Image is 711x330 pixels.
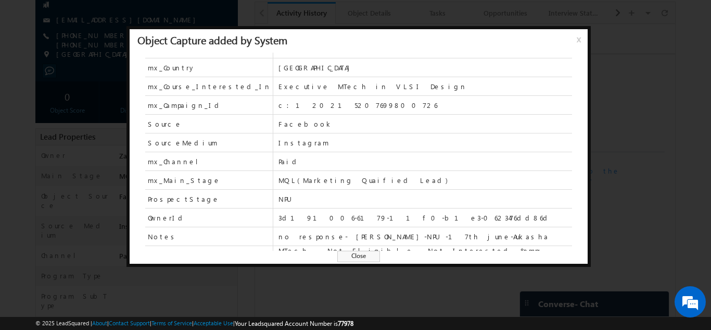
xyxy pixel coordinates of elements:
[137,35,287,44] div: Object Capture added by System
[145,190,273,208] span: ProspectStage
[278,138,572,148] span: Instagram
[148,194,220,204] span: ProspectStage
[145,171,273,189] span: mx_Main_Stage
[337,251,380,262] span: Close
[278,101,572,110] span: c:120215207699800726
[148,82,271,91] span: mx_Course_Interested_In
[32,91,56,101] span: [DATE]
[148,63,196,72] span: mx_Country
[67,188,151,197] span: Object Capture:
[32,72,64,81] span: 09:11 AM
[18,55,44,68] img: d_60004797649_company_0_60004797649
[55,11,84,21] div: 77 Selected
[67,142,365,170] span: Welcome to the Executive MTech in VLSI Design - Your Journey Begins Now!
[148,138,218,148] span: SourceMedium
[278,232,572,241] span: no response- [PERSON_NAME]-NPU-17th june-Aukasha
[67,142,262,151] span: Sent email with subject
[10,8,46,23] span: Activity Type
[92,142,143,151] span: Automation
[148,157,206,166] span: mx_Channel
[278,213,572,223] span: 3d191006-6179-11f0-b1e3-0623476dd86d
[32,154,64,164] span: 09:21 PM
[145,209,273,227] span: OwnerId
[194,320,233,326] a: Acceptable Use
[278,176,572,185] span: MQL(Marketing Quaified Lead)
[145,133,273,152] span: SourceMedium
[32,200,64,210] span: 09:21 PM
[145,227,273,246] span: Notes
[157,8,171,23] span: Time
[142,256,189,270] em: Start Chat
[278,63,572,72] span: [GEOGRAPHIC_DATA]
[10,41,67,50] div: Earlier This Week
[160,91,208,100] span: details
[278,157,572,166] span: Paid
[32,60,56,69] span: [DATE]
[160,188,208,197] span: details
[145,96,273,114] span: mx_Campaign_Id
[278,246,572,265] span: MTech - Not Eligible, Not Interested &amp; NPU
[14,96,190,247] textarea: Type your message and hit 'Enter'
[171,5,196,30] div: Minimize live chat window
[32,188,56,198] span: [DATE]
[148,119,182,129] span: Source
[151,320,192,326] a: Terms of Service
[148,101,223,110] span: mx_Campaign_Id
[109,320,150,326] a: Contact Support
[67,188,374,198] div: .
[577,34,585,53] span: x
[179,11,200,21] div: All Time
[278,194,572,204] span: NPU
[67,60,374,69] span: Merged with 1 Object by .
[145,58,273,77] span: mx_Country
[278,82,572,91] span: Executive MTech in VLSI Design
[148,176,221,185] span: mx_Main_Stage
[256,60,299,69] a: Details
[52,8,130,24] div: Sales Activity,Program,Email Bounced,Email Link Clicked,Email Marked Spam & 72 more..
[231,60,254,69] span: System
[10,123,44,132] div: [DATE]
[54,55,175,68] div: Chat with us now
[148,232,178,241] span: Notes
[92,320,107,326] a: About
[67,91,151,100] span: Object Capture:
[67,142,374,179] div: by [PERSON_NAME]<[EMAIL_ADDRESS][DOMAIN_NAME]>.
[32,142,56,152] span: [DATE]
[278,119,572,129] span: Facebook
[338,320,353,327] span: 77978
[235,320,353,327] span: Your Leadsquared Account Number is
[148,213,186,223] span: OwnerId
[67,91,374,101] div: .
[145,246,273,265] span: mx_tag_name
[145,152,273,170] span: mx_Channel
[145,115,273,133] span: Source
[145,77,273,95] span: mx_Course_Interested_In
[35,319,353,328] span: © 2025 LeadSquared | | | | |
[32,103,64,113] span: 09:11 AM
